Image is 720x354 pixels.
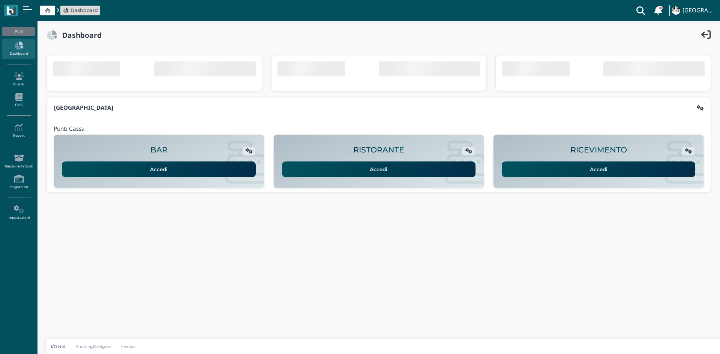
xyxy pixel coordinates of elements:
h2: RISTORANTE [353,146,404,154]
h2: BAR [150,146,168,154]
a: Clienti [2,69,35,90]
a: Accedi [502,161,696,177]
div: POS [2,27,35,36]
span: Dashboard [70,7,98,14]
a: Impostazioni [2,202,35,223]
a: Report [2,120,35,141]
h2: Dashboard [57,31,102,39]
b: [GEOGRAPHIC_DATA] [54,104,113,112]
iframe: Help widget launcher [667,331,714,348]
a: Gestione Articoli [2,151,35,172]
a: PMS [2,90,35,111]
h2: RICEVIMENTO [570,146,627,154]
a: Dashboard [2,39,35,59]
img: ... [672,6,680,15]
a: Accedi [62,161,256,177]
img: logo [7,6,15,15]
h4: [GEOGRAPHIC_DATA] [682,7,715,14]
a: Magazzino [2,172,35,192]
a: Accedi [282,161,476,177]
a: Dashboard [63,7,98,14]
h4: Punti Cassa [54,126,85,132]
a: ... [GEOGRAPHIC_DATA] [670,1,715,19]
